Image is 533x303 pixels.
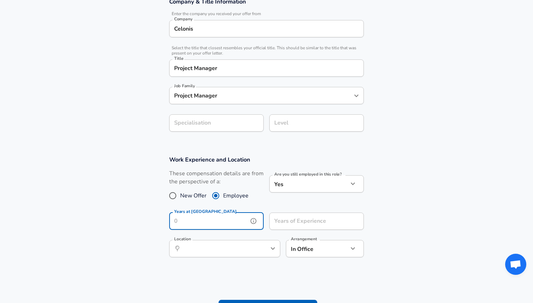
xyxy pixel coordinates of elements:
input: Software Engineer [172,63,361,74]
label: Arrangement [291,237,317,241]
span: New Offer [180,191,207,200]
div: Chat abierto [505,254,526,275]
h3: Work Experience and Location [169,156,364,164]
label: Title [174,56,183,61]
span: Employee [223,191,249,200]
label: Years at [GEOGRAPHIC_DATA] [174,209,237,214]
input: L3 [272,118,361,128]
div: In Office [286,240,338,257]
label: Company [174,17,192,21]
div: Yes [269,175,348,192]
label: These compensation details are from the perspective of a: [169,170,264,186]
input: 0 [169,213,248,230]
label: Job Family [174,84,195,88]
span: Enter the company you received your offer from [169,11,364,17]
input: Software Engineer [172,90,350,101]
button: Open [351,91,361,101]
button: Open [268,244,278,253]
input: Google [172,23,361,34]
input: 7 [269,213,348,230]
label: Location [174,237,191,241]
label: Are you still employed in this role? [274,172,342,176]
input: Specialisation [169,114,264,132]
button: help [248,216,259,226]
span: Select the title that closest resembles your official title. This should be similar to the title ... [169,45,364,56]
